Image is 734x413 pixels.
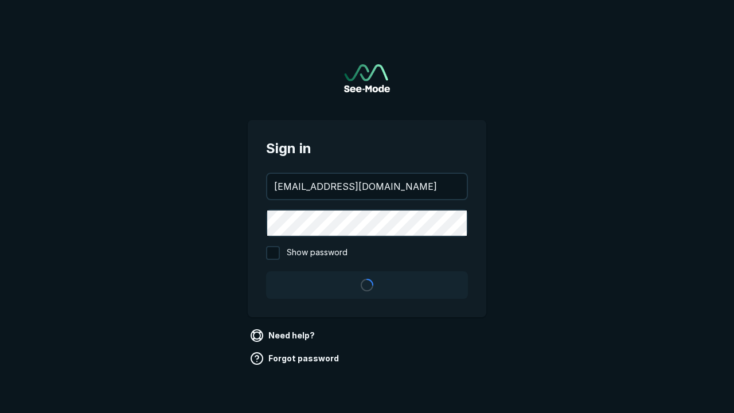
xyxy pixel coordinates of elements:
span: Sign in [266,138,468,159]
a: Forgot password [248,349,343,368]
img: See-Mode Logo [344,64,390,92]
span: Show password [287,246,348,260]
a: Need help? [248,326,319,345]
input: your@email.com [267,174,467,199]
a: Go to sign in [344,64,390,92]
